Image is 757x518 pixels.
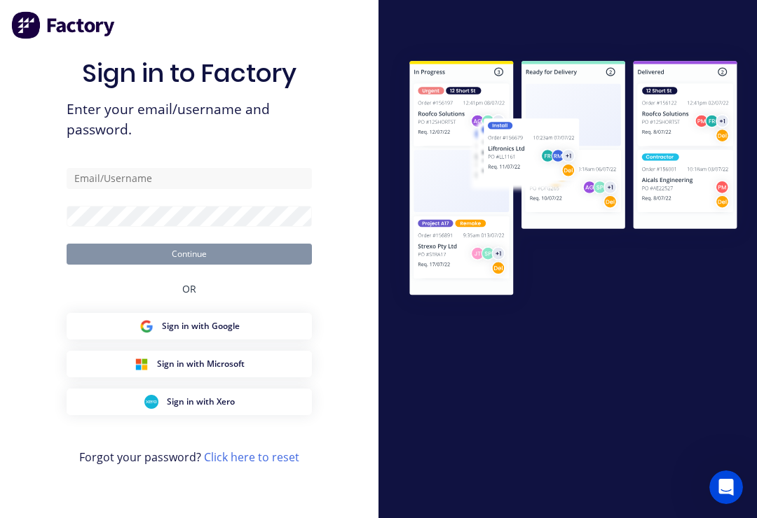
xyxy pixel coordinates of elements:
a: Click here to reset [204,449,299,465]
span: Sign in with Microsoft [157,358,245,370]
iframe: Intercom live chat [709,470,743,504]
div: OR [182,265,196,313]
button: Continue [67,244,312,265]
button: Google Sign inSign in with Google [67,313,312,339]
span: Forgot your password? [79,449,299,465]
span: Enter your email/username and password. [67,99,312,140]
h1: Sign in to Factory [82,58,296,88]
button: Microsoft Sign inSign in with Microsoft [67,351,312,377]
span: Sign in with Google [162,320,240,332]
img: Google Sign in [139,319,154,333]
span: Sign in with Xero [167,395,235,408]
img: Microsoft Sign in [135,357,149,371]
input: Email/Username [67,168,312,189]
img: Factory [11,11,116,39]
img: Xero Sign in [144,395,158,409]
button: Xero Sign inSign in with Xero [67,388,312,415]
img: Sign in [390,43,757,316]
